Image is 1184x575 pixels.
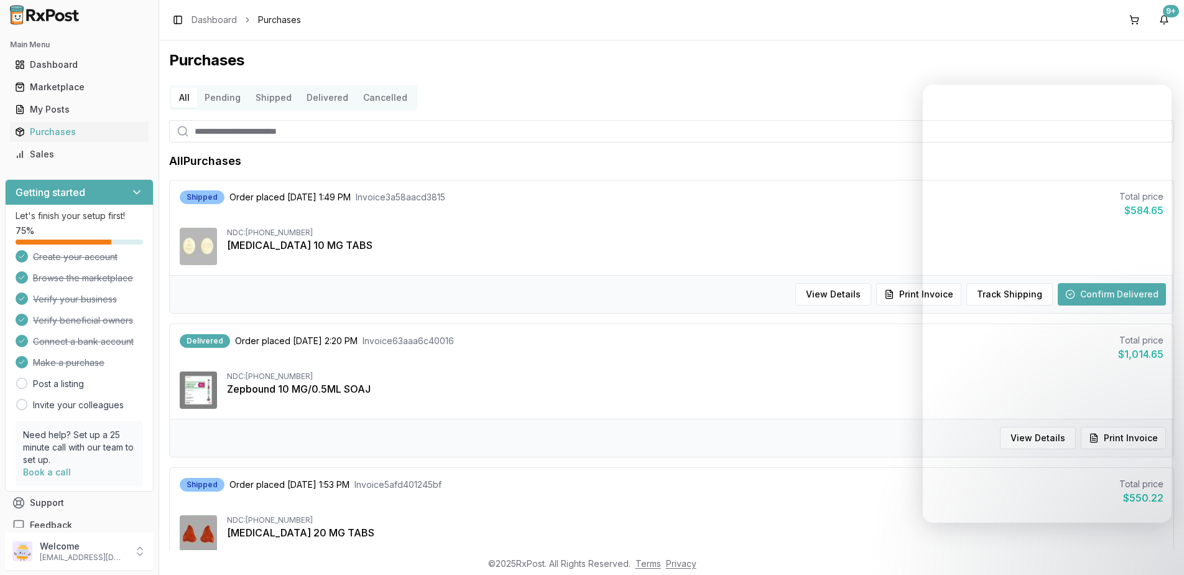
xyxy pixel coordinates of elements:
[5,5,85,25] img: RxPost Logo
[15,103,144,116] div: My Posts
[33,378,84,390] a: Post a listing
[192,14,237,26] a: Dashboard
[5,122,154,142] button: Purchases
[16,185,85,200] h3: Getting started
[169,50,1174,70] h1: Purchases
[30,519,72,531] span: Feedback
[15,126,144,138] div: Purchases
[10,40,149,50] h2: Main Menu
[354,479,442,491] span: Invoice 5afd401245bf
[15,81,144,93] div: Marketplace
[1154,10,1174,30] button: 9+
[363,335,454,347] span: Invoice 63aaa6c40016
[227,515,1163,525] div: NDC: [PHONE_NUMBER]
[5,100,154,119] button: My Posts
[5,55,154,75] button: Dashboard
[169,152,241,170] h1: All Purchases
[12,541,32,561] img: User avatar
[10,143,149,166] a: Sales
[40,540,126,553] p: Welcome
[23,429,136,466] p: Need help? Set up a 25 minute call with our team to set up.
[10,98,149,121] a: My Posts
[40,553,126,563] p: [EMAIL_ADDRESS][DOMAIN_NAME]
[16,210,143,222] p: Let's finish your setup first!
[197,88,248,108] button: Pending
[227,228,1163,238] div: NDC: [PHONE_NUMBER]
[795,283,871,306] button: View Details
[33,251,118,263] span: Create your account
[1142,533,1172,563] iframe: Intercom live chat
[248,88,299,108] button: Shipped
[33,272,133,284] span: Browse the marketplace
[16,225,34,237] span: 75 %
[23,467,71,477] a: Book a call
[235,335,358,347] span: Order placed [DATE] 2:20 PM
[10,76,149,98] a: Marketplace
[5,144,154,164] button: Sales
[33,314,133,327] span: Verify beneficial owners
[180,372,217,409] img: Zepbound 10 MG/0.5ML SOAJ
[1163,5,1179,17] div: 9+
[33,399,124,411] a: Invite your colleagues
[180,190,224,204] div: Shipped
[15,58,144,71] div: Dashboard
[10,54,149,76] a: Dashboard
[227,372,1163,381] div: NDC: [PHONE_NUMBER]
[180,228,217,265] img: Jardiance 10 MG TABS
[227,525,1163,540] div: [MEDICAL_DATA] 20 MG TABS
[299,88,356,108] button: Delivered
[15,148,144,161] div: Sales
[10,121,149,143] a: Purchases
[229,479,349,491] span: Order placed [DATE] 1:53 PM
[229,191,351,203] span: Order placed [DATE] 1:49 PM
[172,88,197,108] button: All
[5,492,154,514] button: Support
[5,514,154,536] button: Feedback
[258,14,301,26] span: Purchases
[356,88,415,108] button: Cancelled
[227,238,1163,253] div: [MEDICAL_DATA] 10 MG TABS
[180,478,224,492] div: Shipped
[192,14,301,26] nav: breadcrumb
[876,283,961,306] button: Print Invoice
[33,293,117,306] span: Verify your business
[227,381,1163,396] div: Zepbound 10 MG/0.5ML SOAJ
[180,515,217,553] img: Xarelto 20 MG TABS
[636,558,661,569] a: Terms
[923,85,1172,523] iframe: Intercom live chat
[666,558,696,569] a: Privacy
[180,334,230,348] div: Delivered
[33,357,104,369] span: Make a purchase
[33,335,134,348] span: Connect a bank account
[5,77,154,97] button: Marketplace
[356,191,445,203] span: Invoice 3a58aacd3815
